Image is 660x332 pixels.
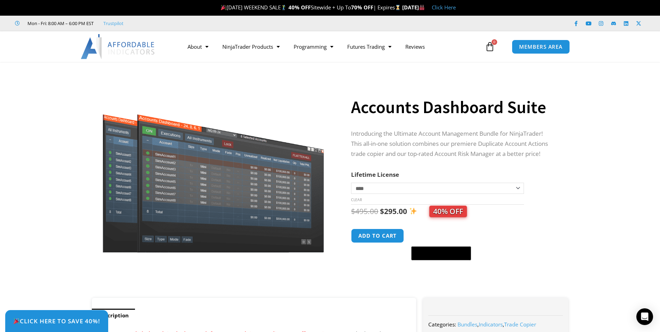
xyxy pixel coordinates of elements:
bdi: 495.00 [351,206,378,216]
label: Lifetime License [351,171,399,179]
h1: Accounts Dashboard Suite [351,95,554,119]
a: About [181,39,215,55]
span: Click Here to save 40%! [13,318,100,324]
a: Click Here [432,4,456,11]
strong: [DATE] [402,4,425,11]
span: MEMBERS AREA [519,44,563,49]
div: Open Intercom Messenger [636,308,653,325]
span: $ [351,206,355,216]
a: Reviews [398,39,432,55]
a: 🎉Click Here to save 40%! [5,310,108,332]
span: $ [380,206,384,216]
button: Add to cart [351,229,404,243]
a: Clear options [351,197,362,202]
bdi: 295.00 [380,206,407,216]
span: 0 [492,39,497,45]
img: 🏌️‍♂️ [281,5,286,10]
span: Mon - Fri: 8:00 AM – 6:00 PM EST [26,19,94,27]
a: Programming [287,39,340,55]
img: 🏭 [419,5,424,10]
img: 🎉 [221,5,226,10]
span: 40% OFF [429,206,467,217]
a: Futures Trading [340,39,398,55]
a: MEMBERS AREA [512,40,570,54]
a: Trustpilot [103,19,124,27]
p: Introducing the Ultimate Account Management Bundle for NinjaTrader! This all-in-one solution comb... [351,129,554,159]
span: [DATE] WEEKEND SALE Sitewide + Up To | Expires [219,4,402,11]
strong: 40% OFF [288,4,311,11]
img: ✨ [409,207,417,215]
img: 🎉 [14,318,19,324]
img: ⌛ [395,5,400,10]
img: LogoAI | Affordable Indicators – NinjaTrader [81,34,156,59]
button: Buy with GPay [411,246,471,260]
nav: Menu [181,39,483,55]
a: 0 [475,37,505,57]
iframe: PayPal Message 1 [351,264,554,271]
a: NinjaTrader Products [215,39,287,55]
iframe: Secure express checkout frame [410,228,472,244]
strong: 70% OFF [351,4,373,11]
